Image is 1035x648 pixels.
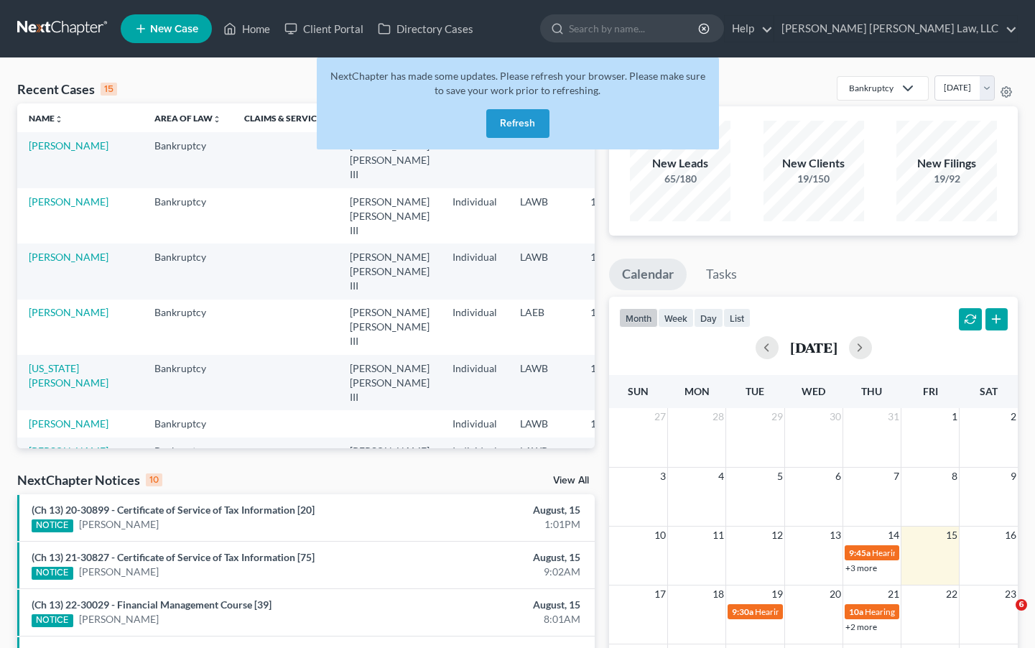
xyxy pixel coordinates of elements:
[802,385,825,397] span: Wed
[872,547,984,558] span: Hearing for [PERSON_NAME]
[32,614,73,627] div: NOTICE
[441,438,509,493] td: Individual
[143,438,233,493] td: Bankruptcy
[32,598,271,611] a: (Ch 13) 22-30029 - Financial Management Course [39]
[764,172,864,186] div: 19/150
[694,308,723,328] button: day
[945,527,959,544] span: 15
[407,550,580,565] div: August, 15
[609,259,687,290] a: Calendar
[628,385,649,397] span: Sun
[441,355,509,410] td: Individual
[338,188,441,244] td: [PERSON_NAME] [PERSON_NAME] III
[849,82,894,94] div: Bankruptcy
[630,172,730,186] div: 65/180
[950,408,959,425] span: 1
[986,599,1021,634] iframe: Intercom live chat
[711,408,725,425] span: 28
[684,385,710,397] span: Mon
[755,606,991,617] span: Hearing for [US_STATE] Safety Association of Timbermen - Self I
[892,468,901,485] span: 7
[950,468,959,485] span: 8
[834,468,843,485] span: 6
[693,259,750,290] a: Tasks
[658,308,694,328] button: week
[79,517,159,532] a: [PERSON_NAME]
[32,551,315,563] a: (Ch 13) 21-30827 - Certificate of Service of Tax Information [75]
[338,355,441,410] td: [PERSON_NAME] [PERSON_NAME] III
[845,563,877,573] a: +3 more
[770,527,784,544] span: 12
[774,16,1017,42] a: [PERSON_NAME] [PERSON_NAME] Law, LLC
[579,244,651,299] td: 13
[338,300,441,355] td: [PERSON_NAME] [PERSON_NAME] III
[150,24,198,34] span: New Case
[233,103,338,132] th: Claims & Services
[29,362,108,389] a: [US_STATE][PERSON_NAME]
[579,410,651,437] td: 13
[29,113,63,124] a: Nameunfold_more
[790,340,837,355] h2: [DATE]
[711,585,725,603] span: 18
[101,83,117,96] div: 15
[407,503,580,517] div: August, 15
[579,188,651,244] td: 13
[746,385,764,397] span: Tue
[653,585,667,603] span: 17
[143,410,233,437] td: Bankruptcy
[861,385,882,397] span: Thu
[509,300,579,355] td: LAEB
[371,16,481,42] a: Directory Cases
[407,612,580,626] div: 8:01AM
[213,115,221,124] i: unfold_more
[1009,468,1018,485] span: 9
[277,16,371,42] a: Client Portal
[579,300,651,355] td: 13
[828,585,843,603] span: 20
[1003,527,1018,544] span: 16
[509,438,579,493] td: LAWB
[732,606,753,617] span: 9:30a
[146,473,162,486] div: 10
[29,139,108,152] a: [PERSON_NAME]
[845,621,877,632] a: +2 more
[29,251,108,263] a: [PERSON_NAME]
[509,410,579,437] td: LAWB
[143,132,233,188] td: Bankruptcy
[441,300,509,355] td: Individual
[17,80,117,98] div: Recent Cases
[29,417,108,430] a: [PERSON_NAME]
[849,606,863,617] span: 10a
[653,408,667,425] span: 27
[659,468,667,485] span: 3
[569,15,700,42] input: Search by name...
[29,195,108,208] a: [PERSON_NAME]
[1009,408,1018,425] span: 2
[619,308,658,328] button: month
[79,612,159,626] a: [PERSON_NAME]
[553,476,589,486] a: View All
[770,585,784,603] span: 19
[717,468,725,485] span: 4
[79,565,159,579] a: [PERSON_NAME]
[509,355,579,410] td: LAWB
[143,300,233,355] td: Bankruptcy
[143,244,233,299] td: Bankruptcy
[29,445,108,457] a: [PERSON_NAME]
[711,527,725,544] span: 11
[923,385,938,397] span: Fri
[776,468,784,485] span: 5
[29,306,108,318] a: [PERSON_NAME]
[330,70,705,96] span: NextChapter has made some updates. Please refresh your browser. Please make sure to save your wor...
[579,438,651,493] td: 13
[886,408,901,425] span: 31
[509,188,579,244] td: LAWB
[338,438,441,493] td: [PERSON_NAME] [PERSON_NAME] III
[1016,599,1027,611] span: 6
[1003,585,1018,603] span: 23
[216,16,277,42] a: Home
[945,585,959,603] span: 22
[725,16,773,42] a: Help
[849,547,871,558] span: 9:45a
[407,565,580,579] div: 9:02AM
